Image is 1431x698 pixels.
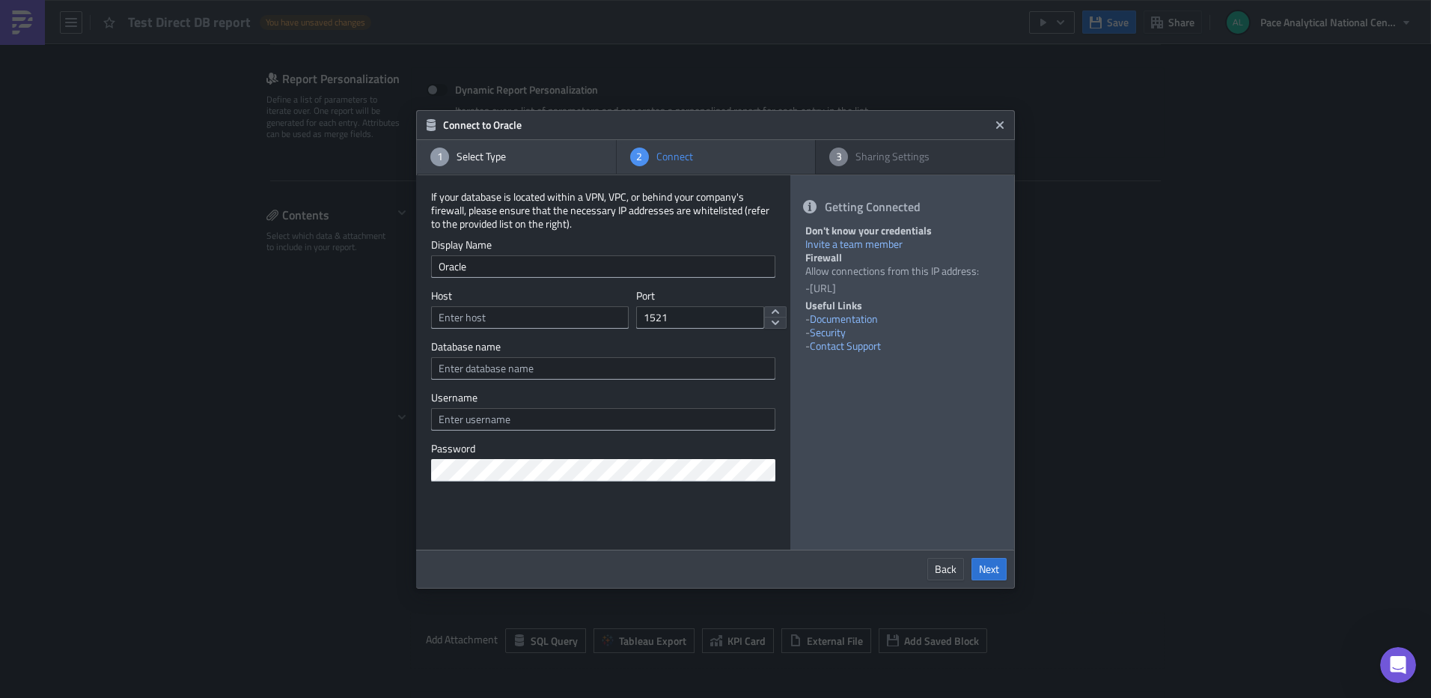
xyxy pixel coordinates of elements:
img: Profile image for Julian [43,8,67,32]
div: 1 [430,148,449,166]
button: Home [234,6,263,34]
input: Enter a display name [431,255,775,278]
a: Back [927,558,964,580]
button: decrement [764,317,787,329]
label: Host [431,289,629,303]
button: Send a message… [257,485,281,509]
button: Upload attachment [71,491,83,503]
div: Close [263,6,290,33]
div: Invite a team member [805,237,999,251]
div: [PERSON_NAME] • 1h ago [24,334,141,343]
input: Enter username [431,408,775,431]
span: Back [935,562,956,576]
label: Password [431,442,775,455]
iframe: Intercom live chat [1380,647,1416,683]
button: go back [10,6,38,34]
div: Allow connections from this IP address: [805,264,999,295]
label: Database name [431,340,775,353]
a: Documentation [810,311,878,327]
h6: Connect to Oracle [443,118,989,132]
input: Enter database name [431,357,775,380]
p: Active over [DATE] [73,19,163,34]
label: Username [431,391,775,404]
div: Check out the or to this message. [24,293,225,322]
button: increment [764,306,787,318]
div: Select Type [449,150,602,163]
a: Next [971,558,1007,580]
div: Firewall [805,251,999,264]
div: Connect [649,150,802,163]
a: Documentation [97,294,178,306]
a: Contact Support [810,338,881,353]
input: Enter port [636,306,764,329]
a: Security [810,324,846,340]
div: Sharing Settings [848,150,1001,163]
p: If your database is located within a VPN, VPC, or behind your company's firewall, please ensure t... [431,190,775,231]
b: reply [24,308,54,320]
div: Useful Links [805,299,999,312]
div: Getting Connected [790,190,1014,224]
h1: [PERSON_NAME] [73,7,170,19]
input: Enter host [431,306,629,329]
div: Julian says… [12,86,287,364]
textarea: Message… [13,459,287,485]
label: Display Name [431,238,775,252]
button: Gif picker [47,491,59,503]
div: ------------- Trouble connecting to data? [24,255,225,285]
label: Port [636,289,746,303]
div: -------------Trouble connecting to data?Check out theDocumentationorreplyto this message.[PERSON_... [12,86,237,331]
button: Close [989,114,1011,136]
div: Don't know your credentials [805,224,999,237]
div: 3 [829,148,848,166]
span: Next [979,562,999,576]
div: 2 [630,148,649,166]
li: [URL] [809,282,999,295]
button: Emoji picker [23,491,35,503]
